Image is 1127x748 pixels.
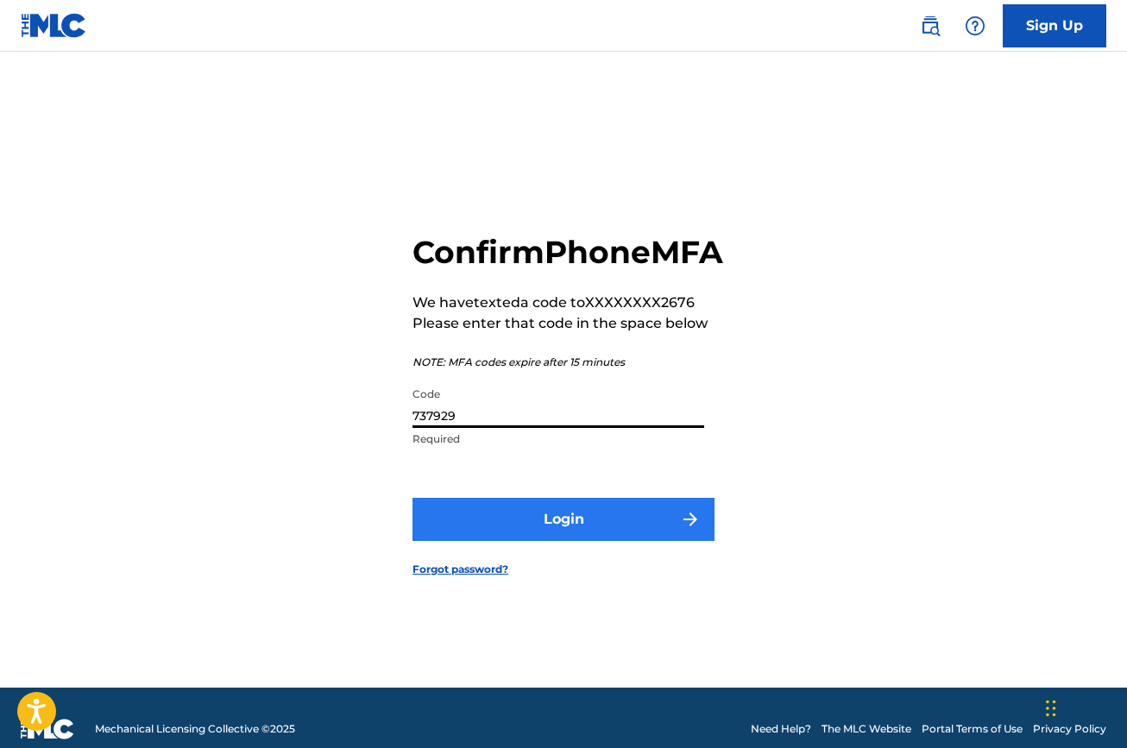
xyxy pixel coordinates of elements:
img: help [965,16,985,36]
a: The MLC Website [822,721,911,737]
p: Required [412,431,704,447]
div: Drag [1046,682,1056,734]
a: Privacy Policy [1033,721,1106,737]
a: Need Help? [751,721,811,737]
span: Mechanical Licensing Collective © 2025 [95,721,295,737]
button: Login [412,498,715,541]
img: search [920,16,941,36]
h2: Confirm Phone MFA [412,233,723,272]
a: Forgot password? [412,562,508,577]
p: Please enter that code in the space below [412,313,723,334]
a: Portal Terms of Use [922,721,1023,737]
div: Help [958,9,992,43]
iframe: Chat Widget [1041,665,1127,748]
img: f7272a7cc735f4ea7f67.svg [680,509,701,530]
img: logo [21,719,74,739]
p: We have texted a code to XXXXXXXX2676 [412,292,723,313]
a: Sign Up [1003,4,1106,47]
a: Public Search [913,9,948,43]
img: MLC Logo [21,13,87,38]
p: NOTE: MFA codes expire after 15 minutes [412,355,723,370]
